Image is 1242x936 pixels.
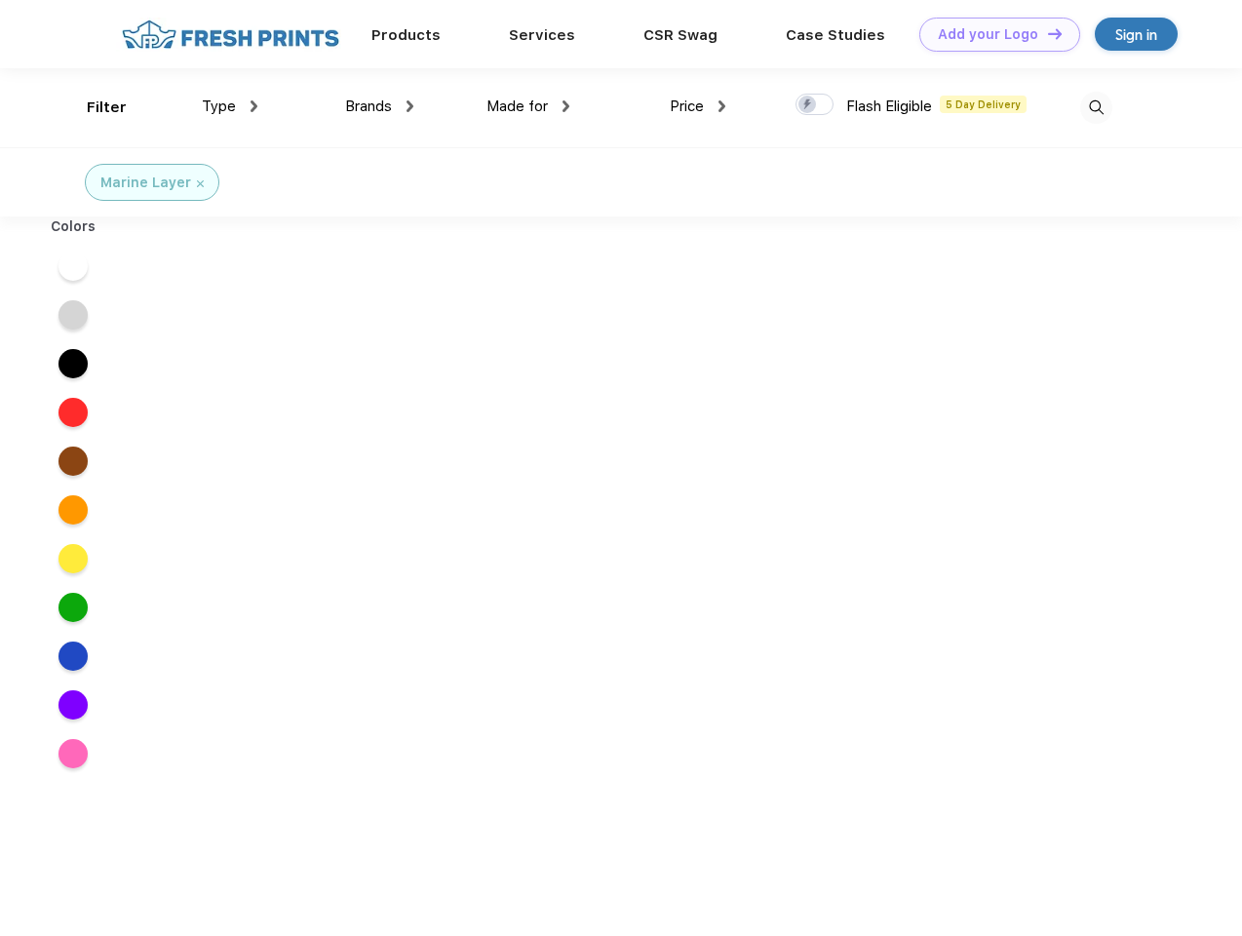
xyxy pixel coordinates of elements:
[718,100,725,112] img: dropdown.png
[670,97,704,115] span: Price
[371,26,441,44] a: Products
[100,173,191,193] div: Marine Layer
[846,97,932,115] span: Flash Eligible
[1048,28,1062,39] img: DT
[87,97,127,119] div: Filter
[509,26,575,44] a: Services
[407,100,413,112] img: dropdown.png
[563,100,569,112] img: dropdown.png
[345,97,392,115] span: Brands
[486,97,548,115] span: Made for
[197,180,204,187] img: filter_cancel.svg
[643,26,718,44] a: CSR Swag
[202,97,236,115] span: Type
[251,100,257,112] img: dropdown.png
[1095,18,1178,51] a: Sign in
[940,96,1027,113] span: 5 Day Delivery
[938,26,1038,43] div: Add your Logo
[116,18,345,52] img: fo%20logo%202.webp
[1080,92,1112,124] img: desktop_search.svg
[1115,23,1157,46] div: Sign in
[36,216,111,237] div: Colors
